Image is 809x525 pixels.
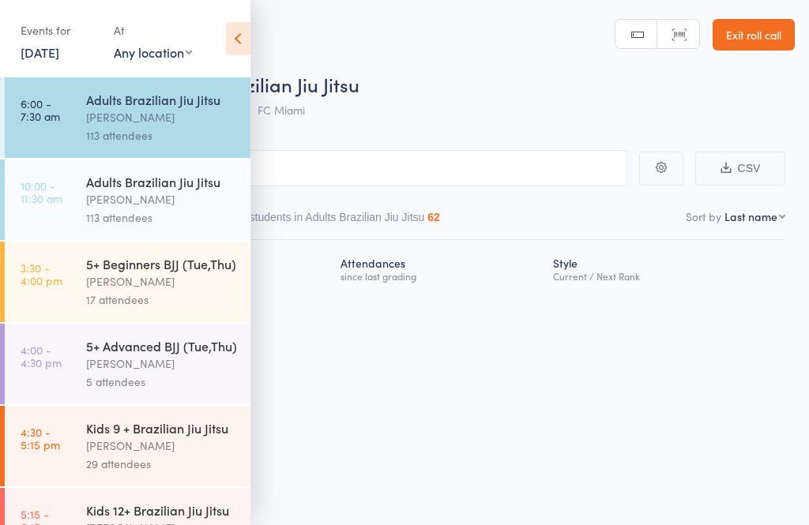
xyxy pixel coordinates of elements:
span: Adults Brazilian Jiu Jitsu [156,71,359,97]
a: 10:00 -11:30 amAdults Brazilian Jiu Jitsu[PERSON_NAME]113 attendees [5,159,250,240]
a: 4:00 -4:30 pm5+ Advanced BJJ (Tue,Thu)[PERSON_NAME]5 attendees [5,324,250,404]
div: 62 [427,211,440,223]
time: 10:00 - 11:30 am [21,179,62,204]
div: Adults Brazilian Jiu Jitsu [86,91,237,108]
span: FC Miami [258,102,305,118]
div: 5 attendees [86,373,237,391]
div: At [114,17,192,43]
div: Style [547,247,785,289]
div: Any location [114,43,192,61]
div: [PERSON_NAME] [86,108,237,126]
time: 4:30 - 5:15 pm [21,426,60,451]
time: 4:00 - 4:30 pm [21,343,62,369]
a: 3:30 -4:00 pm5+ Beginners BJJ (Tue,Thu)[PERSON_NAME]17 attendees [5,242,250,322]
a: Exit roll call [713,19,795,51]
div: [PERSON_NAME] [86,354,237,373]
div: 113 attendees [86,126,237,144]
div: Atten­dances [334,247,547,289]
time: 6:00 - 7:30 am [21,97,60,122]
div: 17 attendees [86,291,237,309]
div: since last grading [341,271,540,281]
div: [PERSON_NAME] [86,272,237,291]
div: 5+ Beginners BJJ (Tue,Thu) [86,255,237,272]
div: Kids 9 + Brazilian Jiu Jitsu [86,419,237,437]
div: 29 attendees [86,455,237,473]
input: Search by name [24,150,627,186]
div: Kids 12+ Brazilian Jiu Jitsu [86,501,237,519]
button: Other students in Adults Brazilian Jiu Jitsu62 [219,203,440,239]
a: 6:00 -7:30 amAdults Brazilian Jiu Jitsu[PERSON_NAME]113 attendees [5,77,250,158]
div: Adults Brazilian Jiu Jitsu [86,173,237,190]
a: [DATE] [21,43,59,61]
button: CSV [695,152,785,186]
div: 5+ Advanced BJJ (Tue,Thu) [86,337,237,354]
a: 4:30 -5:15 pmKids 9 + Brazilian Jiu Jitsu[PERSON_NAME]29 attendees [5,406,250,486]
div: [PERSON_NAME] [86,190,237,208]
div: Current / Next Rank [553,271,779,281]
div: Events for [21,17,98,43]
div: 113 attendees [86,208,237,227]
time: 3:30 - 4:00 pm [21,261,62,287]
div: [PERSON_NAME] [86,437,237,455]
label: Sort by [686,208,721,224]
div: Last name [724,208,777,224]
